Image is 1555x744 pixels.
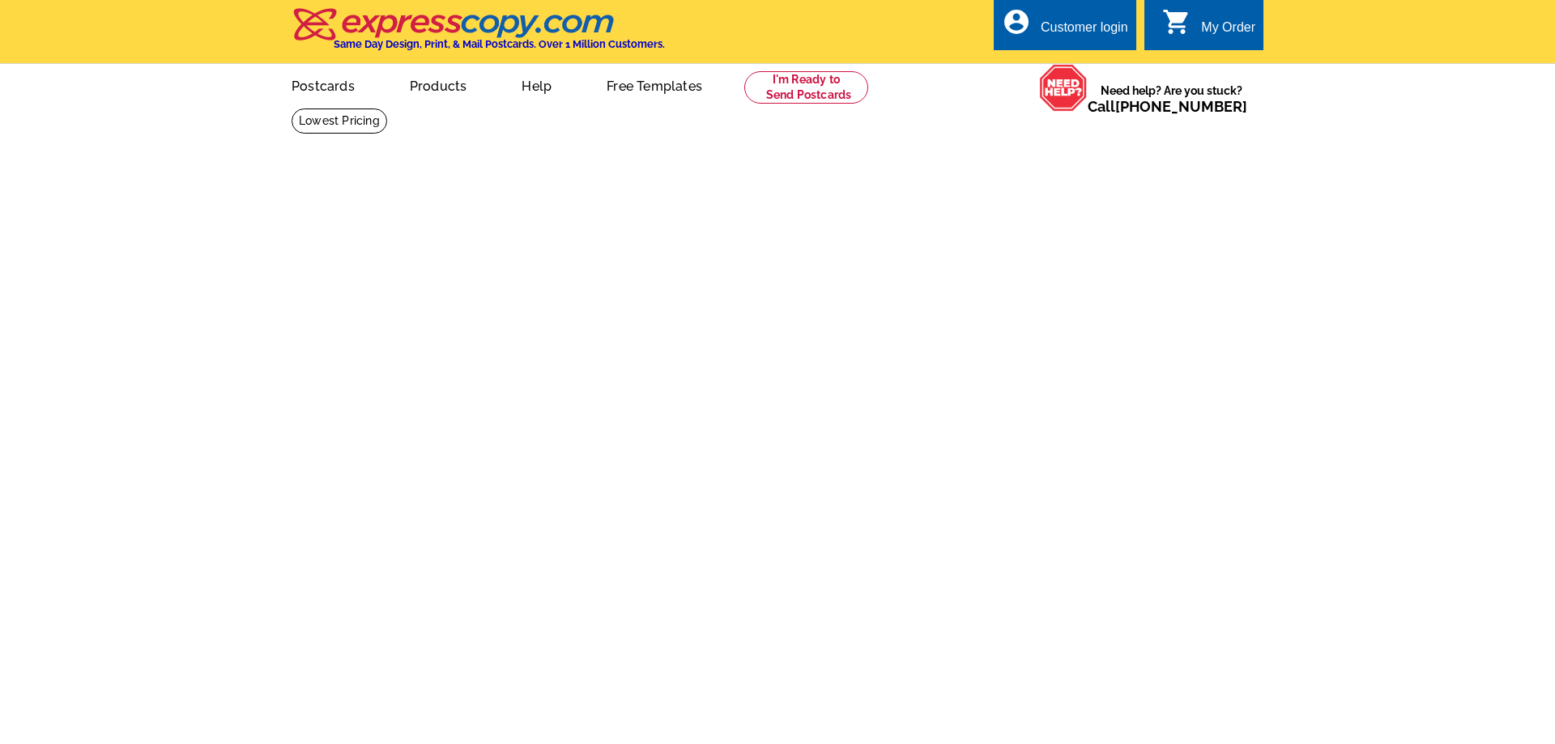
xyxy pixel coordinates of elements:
[1088,98,1247,115] span: Call
[334,38,665,50] h4: Same Day Design, Print, & Mail Postcards. Over 1 Million Customers.
[1039,64,1088,112] img: help
[581,66,728,104] a: Free Templates
[1041,20,1128,43] div: Customer login
[1201,20,1255,43] div: My Order
[1162,18,1255,38] a: shopping_cart My Order
[1088,83,1255,115] span: Need help? Are you stuck?
[384,66,493,104] a: Products
[266,66,381,104] a: Postcards
[1162,7,1191,36] i: shopping_cart
[1002,18,1128,38] a: account_circle Customer login
[1115,98,1247,115] a: [PHONE_NUMBER]
[1002,7,1031,36] i: account_circle
[496,66,577,104] a: Help
[292,19,665,50] a: Same Day Design, Print, & Mail Postcards. Over 1 Million Customers.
